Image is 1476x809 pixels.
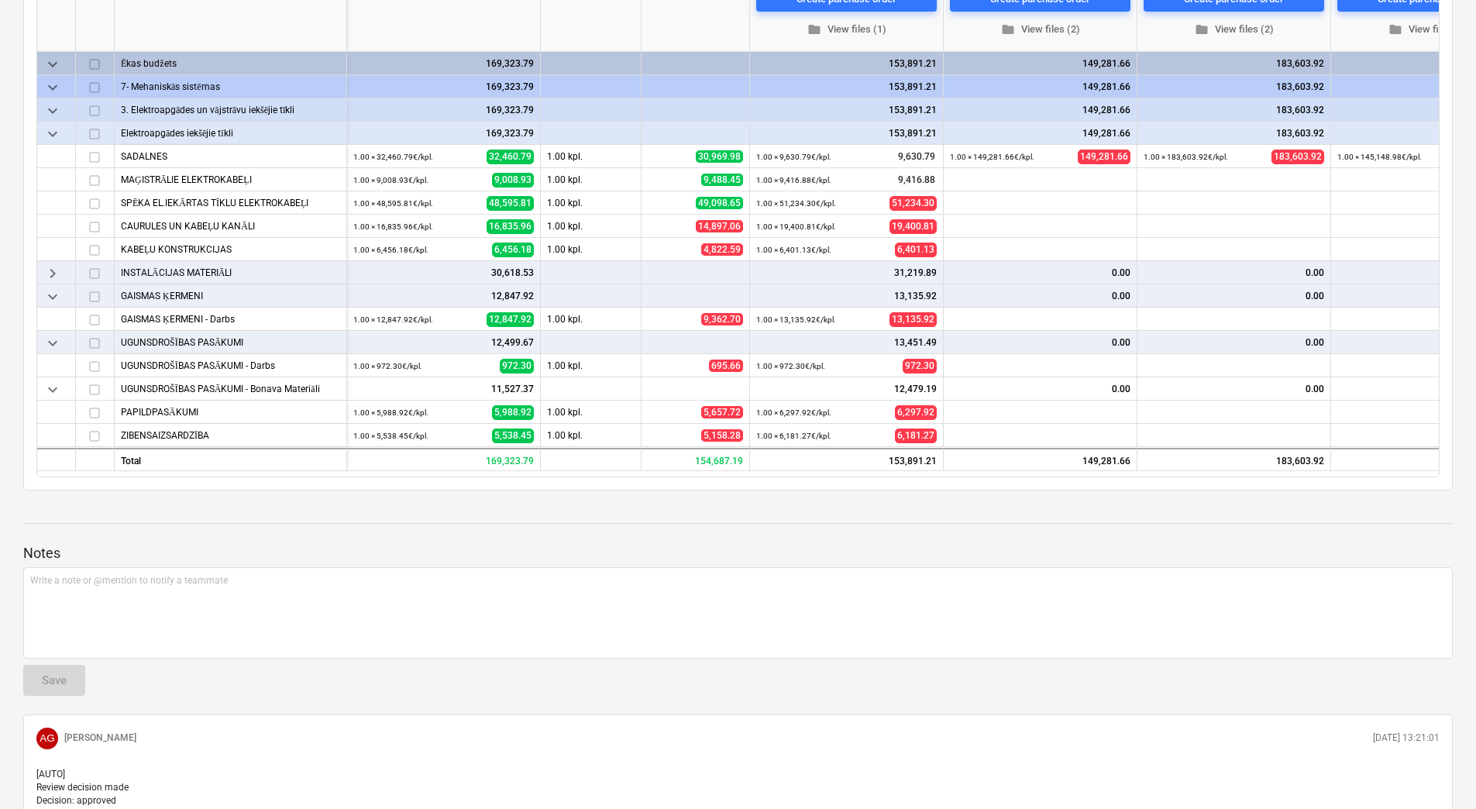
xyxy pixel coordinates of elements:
small: 1.00 × 972.30€ / kpl. [353,362,422,370]
span: 51,234.30 [889,196,937,211]
span: 6,401.13 [895,243,937,257]
div: 0.00 [950,331,1130,354]
small: 1.00 × 19,400.81€ / kpl. [756,222,836,231]
span: 149,281.66 [1078,150,1130,164]
div: 0.00 [950,377,1130,401]
span: View files (2) [1150,21,1318,39]
div: Total [115,448,347,471]
small: 1.00 × 145,148.98€ / kpl. [1337,153,1422,161]
div: UGUNSDROŠĪBAS PASĀKUMI [121,331,340,353]
div: 11,527.37 [353,377,534,401]
div: Ēkas budžets [121,52,340,74]
small: 1.00 × 9,630.79€ / kpl. [756,153,831,161]
small: 1.00 × 5,988.92€ / kpl. [353,408,428,417]
span: 9,362.70 [701,313,743,325]
span: keyboard_arrow_down [43,334,62,353]
div: 169,323.79 [353,122,534,145]
div: 153,891.21 [756,122,937,145]
div: 0.00 [1144,331,1324,354]
div: 1.00 kpl. [541,401,642,424]
div: CAURULES UN KABEĻU KANĀLI [121,215,340,237]
div: KABEĻU KONSTRUKCIJAS [121,238,340,260]
span: View files (2) [956,21,1124,39]
small: 1.00 × 9,416.88€ / kpl. [756,176,831,184]
span: 9,416.88 [896,174,937,187]
div: 149,281.66 [944,448,1137,471]
span: 972.30 [903,359,937,374]
span: 5,158.28 [701,429,743,442]
div: GAISMAS ĶERMENI - Darbs [121,308,340,330]
small: 1.00 × 12,847.92€ / kpl. [353,315,433,324]
span: 9,630.79 [896,150,937,164]
span: 6,297.92 [895,405,937,420]
div: 1.00 kpl. [541,215,642,238]
small: 1.00 × 183,603.92€ / kpl. [1144,153,1228,161]
div: 0.00 [950,261,1130,284]
div: 153,891.21 [756,98,937,122]
p: Notes [23,544,1453,563]
span: 5,538.45 [492,429,534,443]
iframe: Chat Widget [1399,735,1476,809]
div: 149,281.66 [950,122,1130,145]
small: 1.00 × 13,135.92€ / kpl. [756,315,836,324]
span: 5,657.72 [701,406,743,418]
p: [PERSON_NAME] [64,732,136,745]
span: keyboard_arrow_down [43,380,62,399]
span: 13,135.92 [889,312,937,327]
span: folder [1388,22,1402,36]
div: 169,323.79 [353,75,534,98]
div: 3. Elektroapgādes un vājstrāvu iekšējie tīkli [121,98,340,121]
div: 7- Mehaniskās sistēmas [121,75,340,98]
small: 1.00 × 51,234.30€ / kpl. [756,199,836,208]
span: 14,897.06 [696,220,743,232]
div: 0.00 [950,284,1130,308]
span: keyboard_arrow_down [43,55,62,74]
div: 149,281.66 [950,52,1130,75]
span: 12,847.92 [487,312,534,327]
span: 19,400.81 [889,219,937,234]
div: 0.00 [1144,261,1324,284]
small: 1.00 × 32,460.79€ / kpl. [353,153,433,161]
div: 169,323.79 [353,98,534,122]
div: SPĒKA EL.IEKĀRTAS TĪKLU ELEKTROKABEĻI [121,191,340,214]
div: 153,891.21 [756,75,937,98]
span: 9,488.45 [701,174,743,186]
div: 12,479.19 [756,377,937,401]
small: 1.00 × 972.30€ / kpl. [756,362,825,370]
div: MAĢISTRĀLIE ELEKTROKABEĻI [121,168,340,191]
span: 183,603.92 [1271,150,1324,164]
div: 1.00 kpl. [541,191,642,215]
div: 1.00 kpl. [541,145,642,168]
div: 183,603.92 [1144,122,1324,145]
span: keyboard_arrow_down [43,287,62,306]
small: 1.00 × 9,008.93€ / kpl. [353,176,428,184]
div: 183,603.92 [1144,52,1324,75]
p: [DATE] 13:21:01 [1373,732,1440,745]
div: 12,499.67 [353,331,534,354]
span: keyboard_arrow_down [43,78,62,97]
div: 183,603.92 [1144,98,1324,122]
span: 972.30 [500,359,534,374]
span: 30,969.98 [696,150,743,163]
div: 154,687.19 [642,448,750,471]
small: 1.00 × 48,595.81€ / kpl. [353,199,433,208]
small: 1.00 × 6,456.18€ / kpl. [353,246,428,254]
span: folder [1195,22,1209,36]
button: View files (2) [1144,18,1324,42]
span: folder [807,22,821,36]
div: 149,281.66 [950,75,1130,98]
div: 153,891.21 [750,448,944,471]
div: 13,451.49 [756,331,937,354]
div: 1.00 kpl. [541,238,642,261]
small: 1.00 × 6,297.92€ / kpl. [756,408,831,417]
span: 695.66 [709,360,743,372]
small: 1.00 × 6,401.13€ / kpl. [756,246,831,254]
button: View files (1) [756,18,937,42]
div: 1.00 kpl. [541,354,642,377]
span: keyboard_arrow_down [43,102,62,120]
div: 31,219.89 [756,261,937,284]
span: 48,595.81 [487,196,534,211]
div: 169,323.79 [353,52,534,75]
div: 183,603.92 [1144,75,1324,98]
